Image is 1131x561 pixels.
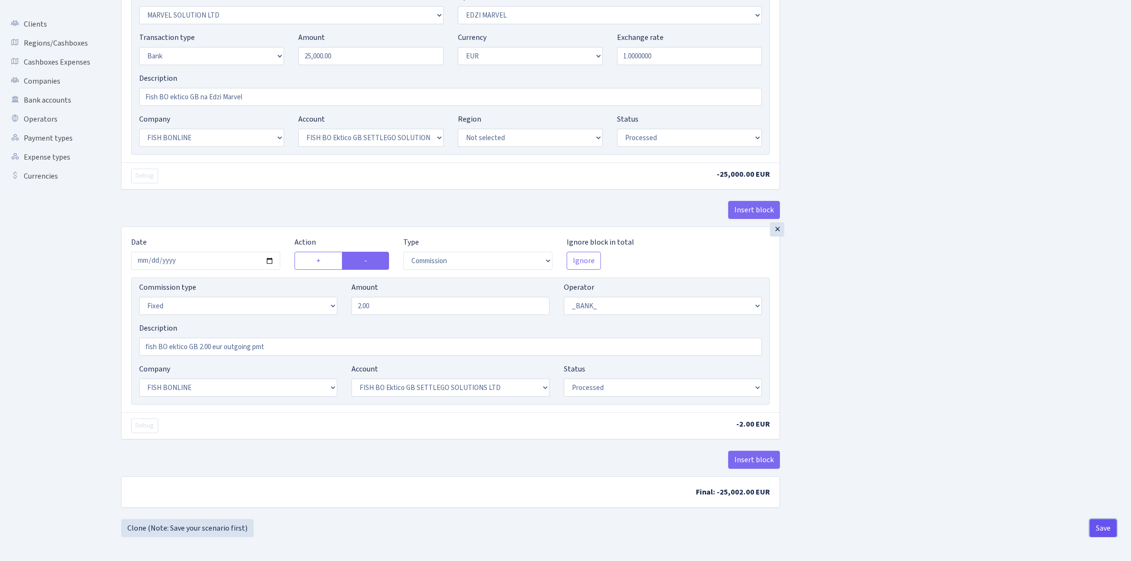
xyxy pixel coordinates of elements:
[139,323,177,334] label: Description
[131,237,147,248] label: Date
[139,363,170,375] label: Company
[342,252,389,270] label: -
[564,363,585,375] label: Status
[5,129,100,148] a: Payment types
[736,419,770,429] span: -2.00 EUR
[617,32,664,43] label: Exchange rate
[139,114,170,125] label: Company
[696,487,770,497] span: Final: -25,002.00 EUR
[352,363,378,375] label: Account
[5,148,100,167] a: Expense types
[458,114,481,125] label: Region
[295,252,343,270] label: +
[567,252,601,270] button: Ignore
[458,32,486,43] label: Currency
[5,110,100,129] a: Operators
[403,237,419,248] label: Type
[5,15,100,34] a: Clients
[295,237,316,248] label: Action
[617,114,638,125] label: Status
[567,237,634,248] label: Ignore block in total
[770,222,784,237] div: ×
[298,114,325,125] label: Account
[139,32,195,43] label: Transaction type
[139,73,177,84] label: Description
[131,418,158,433] button: Debug
[5,72,100,91] a: Companies
[298,32,325,43] label: Amount
[139,282,196,293] label: Commission type
[131,169,158,183] button: Debug
[5,34,100,53] a: Regions/Cashboxes
[352,282,378,293] label: Amount
[5,53,100,72] a: Cashboxes Expenses
[728,201,780,219] button: Insert block
[5,167,100,186] a: Currencies
[717,169,770,180] span: -25,000.00 EUR
[564,282,594,293] label: Operator
[1090,519,1117,537] button: Save
[121,519,254,537] a: Clone (Note: Save your scenario first)
[728,451,780,469] button: Insert block
[5,91,100,110] a: Bank accounts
